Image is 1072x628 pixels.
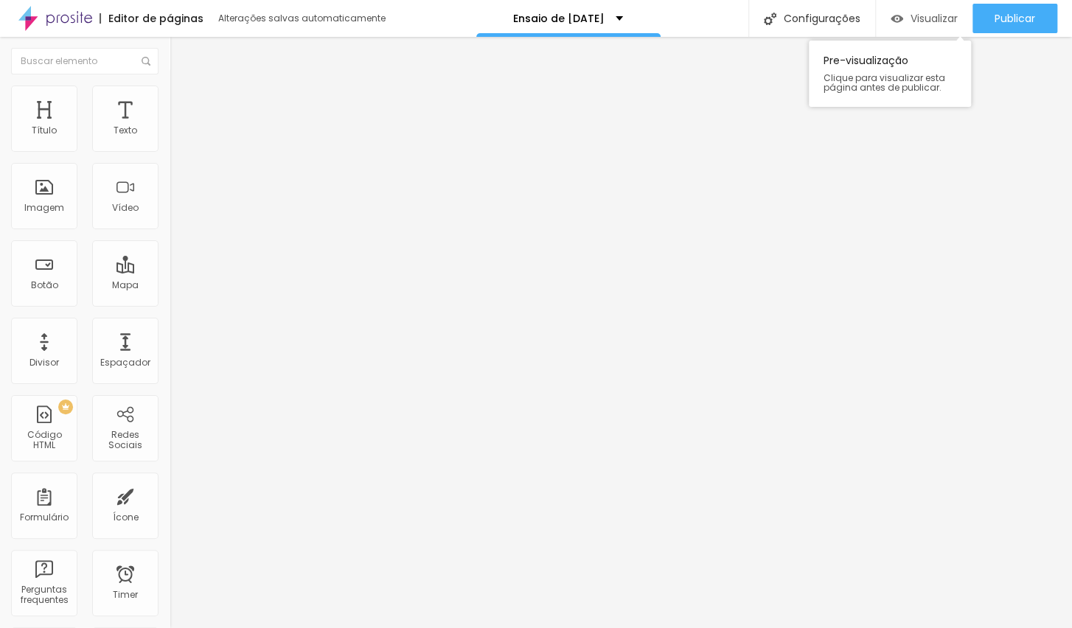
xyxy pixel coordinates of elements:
div: Imagem [24,203,64,213]
div: Ícone [113,512,139,523]
div: Título [32,125,57,136]
div: Timer [113,590,138,600]
p: Ensaio de [DATE] [513,13,605,24]
div: Formulário [20,512,69,523]
div: Mapa [112,280,139,290]
button: Visualizar [876,4,972,33]
span: Publicar [995,13,1035,24]
iframe: Editor [170,37,1072,628]
div: Texto [114,125,137,136]
img: Icone [142,57,150,66]
div: Pre-visualização [809,41,971,107]
div: Alterações salvas automaticamente [218,14,388,23]
div: Botão [31,280,58,290]
span: Clique para visualizar esta página antes de publicar. [824,73,956,92]
button: Publicar [972,4,1057,33]
div: Código HTML [15,430,73,451]
div: Espaçador [100,357,150,368]
img: Icone [764,13,776,25]
span: Visualizar [911,13,958,24]
div: Divisor [29,357,59,368]
input: Buscar elemento [11,48,159,74]
div: Vídeo [112,203,139,213]
div: Editor de páginas [100,13,203,24]
img: view-1.svg [891,13,903,25]
div: Redes Sociais [96,430,154,451]
div: Perguntas frequentes [15,585,73,606]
